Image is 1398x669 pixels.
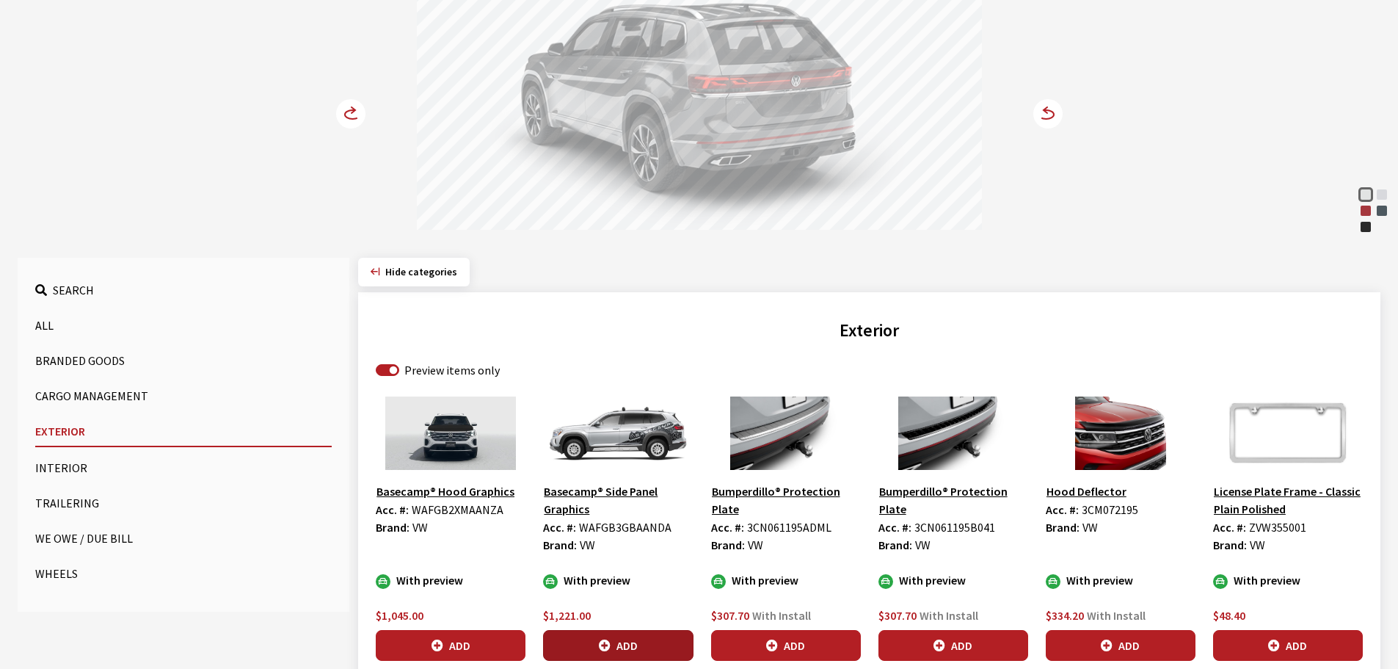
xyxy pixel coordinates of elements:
[1082,502,1138,517] span: 3CM072195
[412,502,503,517] span: WAFGB2XMAANZA
[711,397,861,470] img: Image for Bumperdillo® Protection Plate
[747,520,831,535] span: 3CN061195ADML
[878,571,1028,589] div: With preview
[1046,482,1127,501] button: Hood Deflector
[35,381,332,411] button: Cargo Management
[376,397,525,470] img: Image for Basecamp® Hood Graphics
[412,520,428,535] span: VW
[711,518,744,536] label: Acc. #:
[543,518,576,536] label: Acc. #:
[711,482,861,518] button: Bumperdillo® Protection Plate
[878,630,1028,661] button: Add
[711,536,745,554] label: Brand:
[543,630,693,661] button: Add
[1046,518,1080,536] label: Brand:
[1213,482,1363,518] button: License Plate Frame - Classic Plain Polished
[579,520,671,535] span: WAFGB3GBAANDA
[35,346,332,375] button: Branded Goods
[35,416,332,447] button: Exterior
[358,258,470,286] button: Hide categories
[35,524,332,553] button: We Owe / Due Bill
[580,538,595,552] span: VW
[35,559,332,588] button: Wheels
[1213,518,1246,536] label: Acc. #:
[711,630,861,661] button: Add
[543,482,693,518] button: Basecamp® Side Panel Graphics
[53,283,94,297] span: Search
[1249,520,1306,535] span: ZVW355001
[543,608,591,623] span: $1,221.00
[752,608,811,623] span: With Install
[385,265,457,278] span: Click to hide category section.
[35,488,332,518] button: Trailering
[1046,397,1195,470] img: Image for Hood Deflector
[1046,630,1195,661] button: Add
[878,397,1028,470] img: Image for Bumperdillo® Protection Plate
[543,397,693,470] img: Image for Basecamp® Side Panel Graphics
[1375,203,1389,218] div: Platinum Gray Metallic
[376,317,1363,344] h2: Exterior
[878,482,1028,518] button: Bumperdillo® Protection Plate
[543,571,693,589] div: With preview
[748,538,763,552] span: VW
[1213,397,1363,470] img: Image for License Plate Frame - Classic Plain Polished
[376,571,525,589] div: With preview
[915,538,931,552] span: VW
[1082,520,1098,535] span: VW
[1250,538,1265,552] span: VW
[376,518,409,536] label: Brand:
[920,608,978,623] span: With Install
[1358,203,1373,218] div: Aurora Red Metallic
[1046,501,1079,518] label: Acc. #:
[1213,536,1247,554] label: Brand:
[1213,571,1363,589] div: With preview
[376,482,515,501] button: Basecamp® Hood Graphics
[1046,571,1195,589] div: With preview
[404,361,500,379] label: Preview items only
[543,536,577,554] label: Brand:
[914,520,995,535] span: 3CN061195B041
[376,608,423,623] span: $1,045.00
[376,501,409,518] label: Acc. #:
[1213,630,1363,661] button: Add
[1087,608,1146,623] span: With Install
[711,608,749,623] span: $307.70
[878,518,911,536] label: Acc. #:
[1213,608,1245,623] span: $48.40
[35,453,332,482] button: Interior
[711,571,861,589] div: With preview
[1358,220,1373,234] div: Deep Black Pearl
[878,536,912,554] label: Brand:
[1375,187,1389,202] div: Silver Mist Metallic
[1358,187,1373,202] div: Opal White Pearl
[376,630,525,661] button: Add
[1046,608,1084,623] span: $334.20
[35,311,332,340] button: All
[878,608,917,623] span: $307.70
